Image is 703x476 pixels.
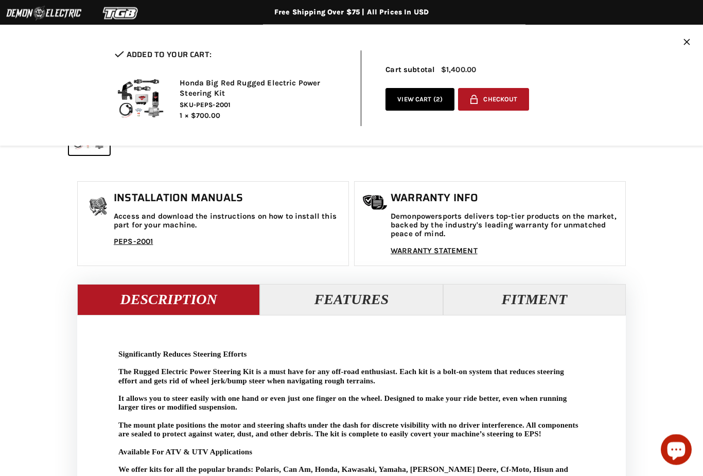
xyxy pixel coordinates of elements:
[260,285,443,315] button: Features
[483,96,517,103] span: Checkout
[683,39,690,47] button: Close
[191,111,220,120] span: $700.00
[77,285,260,315] button: Description
[180,78,345,98] h2: Honda Big Red Rugged Electric Power Steering Kit
[180,111,188,120] span: 1 ×
[454,88,530,115] form: cart checkout
[436,95,440,103] span: 2
[114,237,153,246] a: PEPS-2001
[115,50,345,59] h2: Added to your cart:
[458,88,529,111] button: Checkout
[362,195,388,211] img: warranty-icon.png
[391,213,620,239] p: Demonpowersports delivers top-tier products on the market, backed by the industry's leading warra...
[658,434,695,468] inbox-online-store-chat: Shopify online store chat
[114,192,343,205] h1: Installation Manuals
[443,285,626,315] button: Fitment
[114,213,343,231] p: Access and download the instructions on how to install this part for your machine.
[391,192,620,205] h1: Warranty Info
[391,246,478,256] a: WARRANTY STATEMENT
[441,65,476,74] span: $1,400.00
[82,4,160,23] img: TGB Logo 2
[5,4,82,23] img: Demon Electric Logo 2
[85,195,111,221] img: install_manual-icon.png
[115,73,166,124] img: Honda Big Red Rugged Electric Power Steering Kit
[180,100,345,110] span: SKU-PEPS-2001
[385,65,435,74] span: Cart subtotal
[385,88,454,111] a: View cart (2)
